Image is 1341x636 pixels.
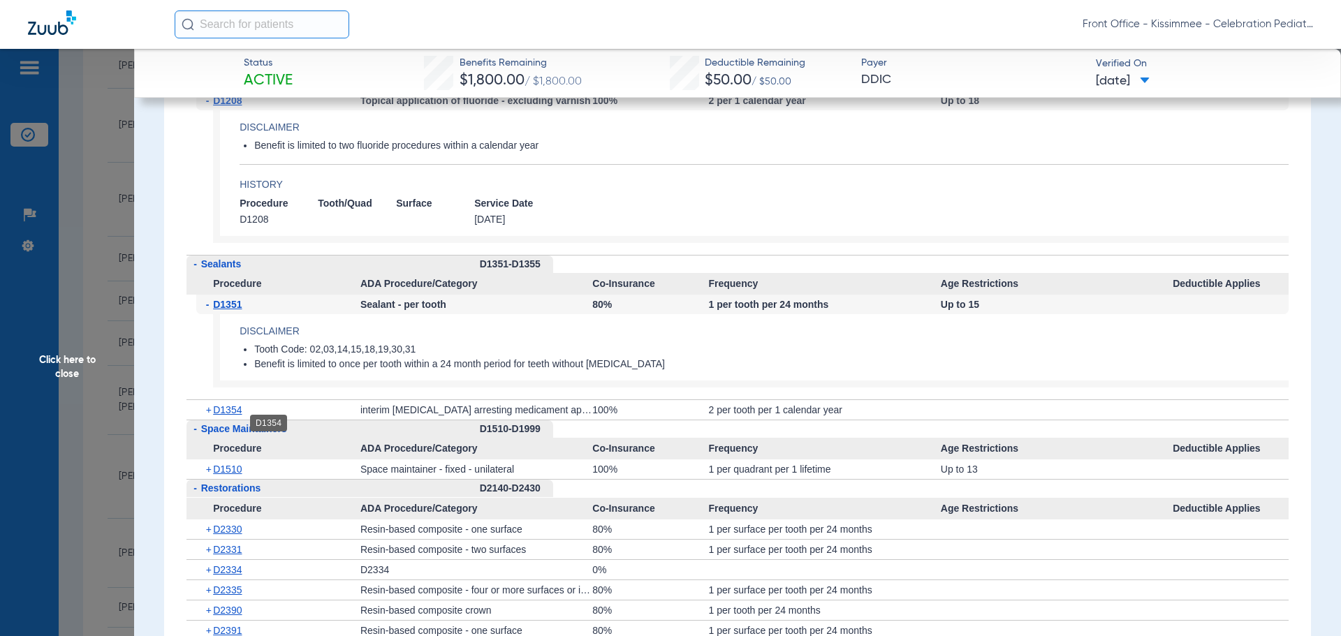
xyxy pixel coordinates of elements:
div: 80% [592,540,708,559]
div: Space maintainer - fixed - unilateral [360,459,592,479]
span: - [193,423,197,434]
span: / $50.00 [752,77,791,87]
div: D1354 [250,415,287,431]
span: Tooth/Quad [318,197,396,210]
span: D2391 [213,625,242,636]
span: D2390 [213,605,242,616]
div: 1 per surface per tooth per 24 months [708,580,940,600]
div: Topical application of fluoride - excluding varnish [360,91,592,110]
span: ADA Procedure/Category [360,438,592,460]
img: Zuub Logo [28,10,76,35]
span: - [193,258,197,269]
span: Service Date [474,197,552,210]
div: 1 per surface per tooth per 24 months [708,540,940,559]
span: / $1,800.00 [525,76,582,87]
span: ADA Procedure/Category [360,273,592,295]
span: D1208 [213,95,242,106]
span: D2331 [213,544,242,555]
div: Up to 18 [941,91,1173,110]
img: Search Icon [182,18,194,31]
div: 1 per surface per tooth per 24 months [708,519,940,539]
span: + [206,560,214,579]
span: Benefits Remaining [460,56,582,71]
span: ADA Procedure/Category [360,498,592,520]
span: $50.00 [705,73,752,88]
li: Benefit is limited to once per tooth within a 24 month period for teeth without [MEDICAL_DATA] [254,358,1289,371]
div: D2140-D2430 [480,480,553,498]
div: Resin-based composite - one surface [360,519,592,539]
span: Deductible Applies [1173,438,1289,460]
span: Procedure [186,438,360,460]
span: Space Maintainers [201,423,287,434]
div: Sealant - per tooth [360,295,592,314]
span: - [206,295,214,314]
span: Age Restrictions [941,273,1173,295]
span: Age Restrictions [941,438,1173,460]
span: Procedure [186,498,360,520]
h4: Disclaimer [240,120,1289,135]
iframe: Chat Widget [1271,569,1341,636]
span: Co-Insurance [592,273,708,295]
span: Frequency [708,273,940,295]
span: [DATE] [1096,73,1150,90]
span: Frequency [708,438,940,460]
h4: Disclaimer [240,324,1289,339]
span: D2335 [213,584,242,596]
div: Up to 13 [941,459,1173,479]
span: + [206,580,214,600]
input: Search for patients [175,10,349,38]
div: Up to 15 [941,295,1173,314]
div: 0% [592,560,708,579]
div: 1 per tooth per 24 months [708,600,940,620]
div: 1 per quadrant per 1 lifetime [708,459,940,479]
div: 80% [592,580,708,600]
span: Co-Insurance [592,438,708,460]
span: Deductible Applies [1173,498,1289,520]
div: 80% [592,600,708,620]
div: Resin-based composite - two surfaces [360,540,592,559]
span: - [193,482,197,494]
span: D2330 [213,524,242,535]
span: + [206,519,214,539]
span: Procedure [240,197,318,210]
span: + [206,600,214,620]
span: Age Restrictions [941,498,1173,520]
span: Front Office - Kissimmee - Celebration Pediatric Dentistry [1083,17,1313,31]
span: D2334 [213,564,242,575]
span: Procedure [186,273,360,295]
span: Co-Insurance [592,498,708,520]
div: 2 per tooth per 1 calendar year [708,400,940,420]
div: D2334 [360,560,592,579]
span: Payer [861,56,1084,71]
div: 100% [592,459,708,479]
span: [DATE] [474,213,552,226]
span: Verified On [1096,57,1319,71]
div: 100% [592,400,708,420]
span: - [206,91,214,110]
span: Active [244,71,293,91]
div: Resin-based composite crown [360,600,592,620]
span: Deductible Remaining [705,56,805,71]
div: 100% [592,91,708,110]
li: Benefit is limited to two fluoride procedures within a calendar year [254,140,1289,152]
span: + [206,459,214,479]
span: D1351 [213,299,242,310]
span: DDIC [861,71,1084,89]
div: interim [MEDICAL_DATA] arresting medicament application – per tooth [360,400,592,420]
span: D1208 [240,213,318,226]
span: + [206,540,214,559]
span: Sealants [201,258,242,269]
h4: History [240,177,1289,192]
div: 80% [592,295,708,314]
span: Frequency [708,498,940,520]
span: Surface [396,197,474,210]
li: Tooth Code: 02,03,14,15,18,19,30,31 [254,343,1289,356]
div: 80% [592,519,708,539]
div: D1510-D1999 [480,420,553,438]
div: D1351-D1355 [480,256,553,273]
div: Resin-based composite - four or more surfaces or involving incisal angle (anterior) [360,580,592,600]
